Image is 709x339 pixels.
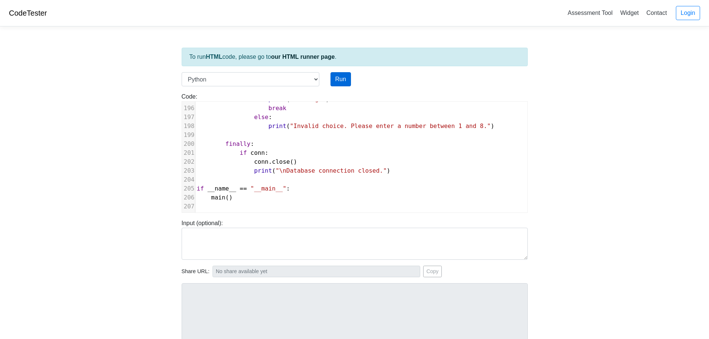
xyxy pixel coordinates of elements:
a: Widget [617,7,642,19]
span: break [268,105,286,112]
div: 199 [182,131,195,140]
a: Assessment Tool [565,7,616,19]
div: Code: [176,92,533,213]
span: Share URL: [182,268,210,276]
div: 200 [182,140,195,148]
span: () [197,194,233,201]
button: Copy [423,266,442,277]
span: conn [250,149,265,156]
div: 207 [182,202,195,211]
span: main [211,194,226,201]
span: ( ) [197,122,495,129]
div: 198 [182,122,195,131]
a: Contact [643,7,670,19]
a: CodeTester [9,9,47,17]
span: : [197,149,269,156]
span: __name__ [207,185,236,192]
span: : [197,113,272,121]
div: To run code, please go to . [182,48,528,66]
span: "Invalid choice. Please enter a number between 1 and 8." [290,122,491,129]
span: : [197,185,290,192]
span: if [240,149,247,156]
div: 196 [182,104,195,113]
span: print [268,122,286,129]
span: print [254,167,272,174]
span: else [254,113,269,121]
span: . () [197,158,297,165]
div: 205 [182,184,195,193]
span: finally [226,140,250,147]
input: No share available yet [213,266,420,277]
span: conn [254,158,269,165]
div: Input (optional): [176,219,533,260]
div: 204 [182,175,195,184]
a: Login [676,6,700,20]
span: if [197,185,204,192]
span: close [272,158,290,165]
span: ( ) [197,167,390,174]
span: == [240,185,247,192]
a: our HTML runner page [271,54,335,60]
span: : [197,140,254,147]
div: 206 [182,193,195,202]
button: Run [330,72,351,86]
div: 202 [182,157,195,166]
div: 203 [182,166,195,175]
span: "__main__" [250,185,286,192]
strong: HTML [206,54,222,60]
div: 197 [182,113,195,122]
span: "\nDatabase connection closed." [275,167,387,174]
div: 201 [182,148,195,157]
